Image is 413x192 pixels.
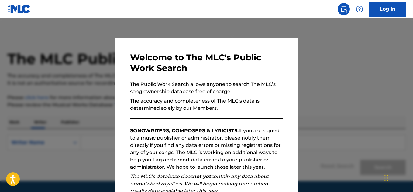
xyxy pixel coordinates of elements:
[384,169,388,187] div: Arrastrar
[340,5,347,13] img: search
[130,127,283,171] p: If you are signed to a music publisher or administrator, please notify them directly if you find ...
[356,5,363,13] img: help
[130,52,283,73] h3: Welcome to The MLC's Public Work Search
[383,163,413,192] div: Widget de chat
[338,3,350,15] a: Public Search
[130,81,283,95] p: The Public Work Search allows anyone to search The MLC’s song ownership database free of charge.
[353,3,366,15] div: Help
[193,173,211,179] strong: not yet
[130,97,283,112] p: The accuracy and completeness of The MLC’s data is determined solely by our Members.
[130,128,239,133] strong: SONGWRITERS, COMPOSERS & LYRICISTS:
[7,5,31,13] img: MLC Logo
[369,2,406,17] a: Log In
[383,163,413,192] iframe: Chat Widget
